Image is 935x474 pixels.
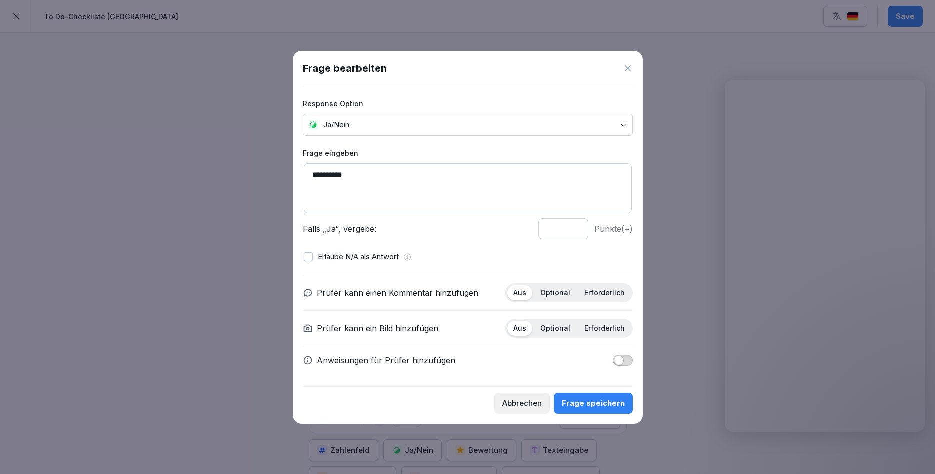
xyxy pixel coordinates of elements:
button: Frage speichern [554,393,633,414]
label: Response Option [303,98,633,109]
p: Erlaube N/A als Antwort [318,251,399,263]
p: Punkte (+) [594,223,633,235]
h1: Frage bearbeiten [303,61,387,76]
iframe: Intercom live chat [725,80,925,432]
p: Optional [540,288,570,297]
label: Frage eingeben [303,148,633,158]
iframe: Intercom live chat [901,440,925,464]
p: Prüfer kann ein Bild hinzufügen [317,322,438,334]
p: Erforderlich [584,288,625,297]
p: Optional [540,324,570,333]
p: Prüfer kann einen Kommentar hinzufügen [317,287,478,299]
p: Anweisungen für Prüfer hinzufügen [317,354,455,366]
div: Frage speichern [562,398,625,409]
p: Aus [513,324,526,333]
p: Falls „Ja“, vergebe: [303,223,532,235]
div: Abbrechen [502,398,542,409]
button: Abbrechen [494,393,550,414]
p: Erforderlich [584,324,625,333]
p: Aus [513,288,526,297]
